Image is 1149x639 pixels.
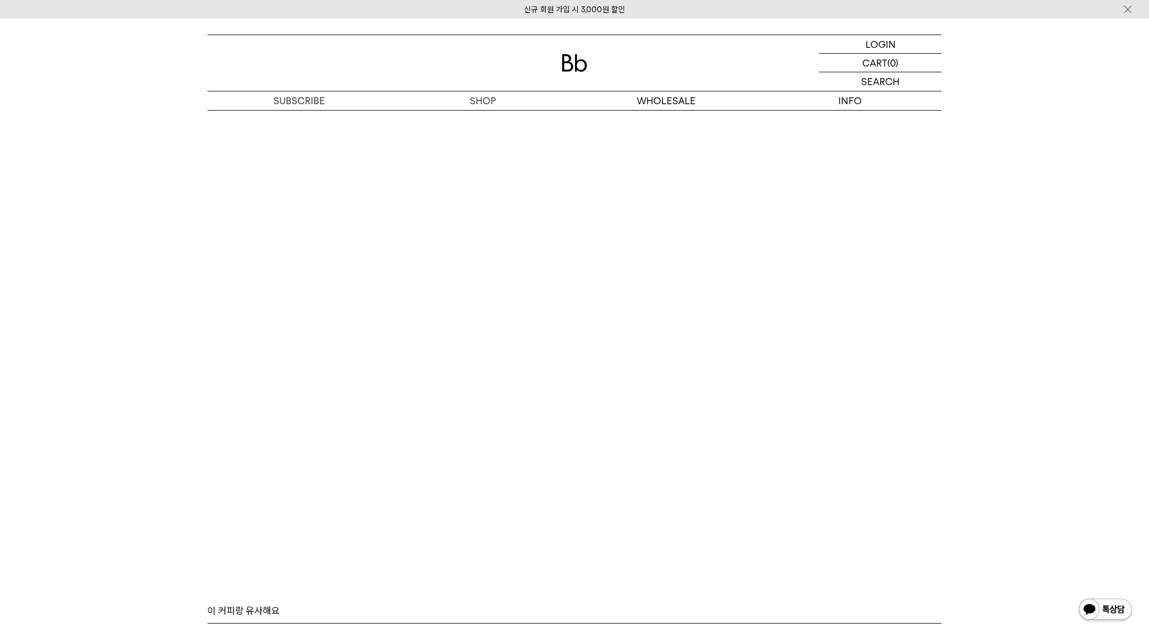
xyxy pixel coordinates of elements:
a: LOGIN [819,35,942,54]
p: (0) [887,54,898,72]
img: 로고 [562,54,587,72]
a: SUBSCRIBE [207,91,391,110]
p: SEARCH [861,72,900,91]
img: 카카오톡 채널 1:1 채팅 버튼 [1078,598,1133,623]
p: CART [862,54,887,72]
a: 신규 회원 가입 시 3,000원 할인 [524,5,625,14]
p: INFO [758,91,942,110]
p: 이 커피랑 유사해요 [207,604,280,617]
a: CART (0) [819,54,942,72]
p: WHOLESALE [574,91,758,110]
p: LOGIN [865,35,896,53]
a: SHOP [391,91,574,110]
